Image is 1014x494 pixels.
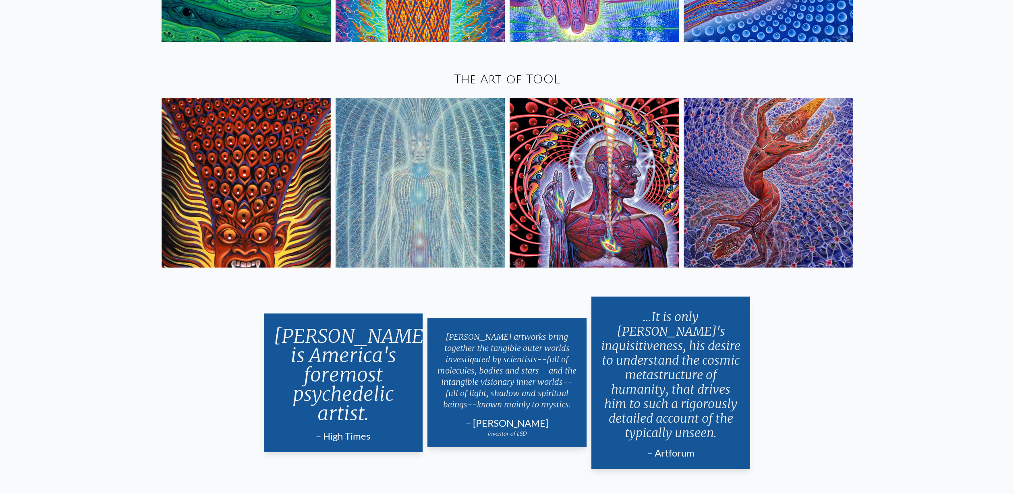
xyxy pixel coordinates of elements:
div: – High Times [274,430,413,442]
a: The Art of TOOL [454,73,560,86]
div: – [PERSON_NAME] [437,417,577,430]
p: [PERSON_NAME] artworks bring together the tangible outer worlds investigated by scientists--full ... [437,328,577,413]
p: ...It is only [PERSON_NAME]'s inquisitiveness, his desire to understand the cosmic metastructure ... [601,306,741,443]
em: inventor of LSD [487,430,527,437]
div: – Artforum [601,446,741,459]
p: [PERSON_NAME] is America's foremost psychedelic artist. [274,323,413,426]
